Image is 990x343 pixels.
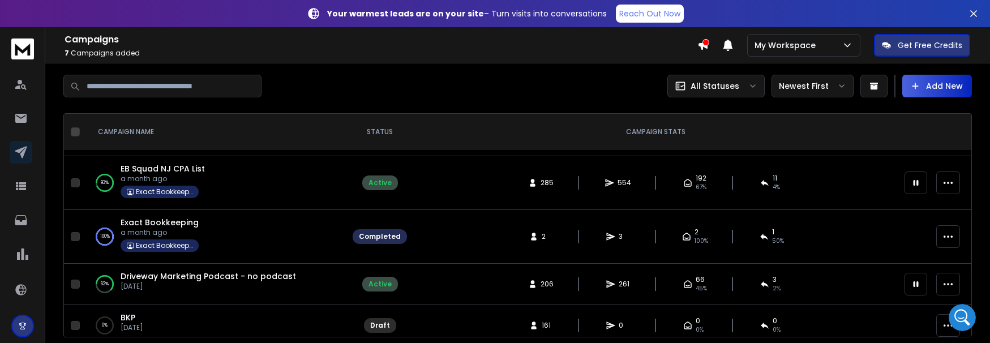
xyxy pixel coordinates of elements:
a: BKP [121,312,135,323]
span: 3 [619,232,630,241]
div: Our usual reply time 🕒 [18,109,177,131]
button: go back [7,5,29,26]
img: Profile image for Box [32,6,50,24]
strong: Your warmest leads are on your site [327,8,484,19]
button: Add New [902,75,972,97]
span: 0 [619,321,630,330]
div: Draft [370,321,390,330]
span: 1 [772,228,774,237]
span: 206 [541,280,554,289]
div: It uses some type utm stuff here's a code for GoHighLevel. <img src=' ' /> [50,165,208,199]
p: 0 % [102,320,108,331]
p: a month ago [121,228,199,237]
a: Driveway Marketing Podcast - no podcast [121,271,296,282]
span: 4 % [773,183,780,192]
p: [DATE] [121,282,296,291]
span: 261 [619,280,630,289]
button: Upload attachment [54,256,63,265]
p: a month ago [121,174,205,183]
div: Active [368,280,392,289]
button: Get Free Credits [874,34,970,57]
button: Home [198,5,219,26]
span: 2 % [773,284,781,293]
div: It uses some type utm stuff here's a code for GoHighLevel. <img src='[URL][DOMAIN_NAME]' /> [41,158,217,205]
div: I just want to have their name in an image. [41,206,217,242]
p: My Workspace [755,40,820,51]
p: 100 % [100,231,110,242]
iframe: Intercom live chat [949,304,976,331]
span: 67 % [696,183,706,192]
span: 50 % [772,237,784,246]
p: 62 % [101,278,109,290]
span: 0 [696,316,700,325]
p: [DATE] [121,323,143,332]
span: 100 % [695,237,708,246]
h1: Box [55,11,71,19]
button: Send a message… [194,251,212,269]
p: All Statuses [691,80,739,92]
span: 0% [773,325,781,335]
span: 2 [542,232,553,241]
b: [PERSON_NAME][EMAIL_ADDRESS][DOMAIN_NAME] [18,82,173,102]
span: 285 [541,178,554,187]
div: Active [368,178,392,187]
div: Box says… [9,52,217,158]
span: 0 [773,316,777,325]
div: Bryan says… [9,206,217,255]
div: You’ll get replies here and in your email: ✉️ [18,59,177,103]
p: Exact Bookkeepers [136,187,192,196]
button: Emoji picker [18,256,27,265]
div: I just want to have their name in an image. [50,213,208,235]
button: Newest First [772,75,854,97]
span: 66 [696,275,705,284]
div: Box • 17m ago [18,140,70,147]
p: Reach Out Now [619,8,680,19]
b: under 15 minutes [28,121,106,130]
span: 2 [695,228,698,237]
div: You’ll get replies here and in your email:✉️[PERSON_NAME][EMAIL_ADDRESS][DOMAIN_NAME]Our usual re... [9,52,186,138]
p: 93 % [101,177,109,188]
p: Get Free Credits [898,40,962,51]
span: 3 [773,275,777,284]
a: Exact Bookkeeping [121,217,199,228]
a: EB Squad NJ CPA List [121,163,205,174]
span: 192 [696,174,706,183]
p: Exact Bookkeepers [136,241,192,250]
th: STATUS [346,114,414,151]
th: CAMPAIGN NAME [84,114,346,151]
div: Completed [359,232,401,241]
textarea: Message… [10,232,217,251]
span: 11 [773,174,777,183]
td: 93%EB Squad NJ CPA Lista month agoExact Bookkeepers [84,156,346,210]
img: logo [11,38,34,59]
div: Bryan says… [9,158,217,207]
button: Gif picker [36,256,45,265]
h1: Campaigns [65,33,697,46]
span: 161 [542,321,553,330]
th: CAMPAIGN STATS [414,114,898,151]
p: Campaigns added [65,49,697,58]
td: 62%Driveway Marketing Podcast - no podcast[DATE] [84,264,346,305]
a: Reach Out Now [616,5,684,23]
td: 100%Exact Bookkeepinga month agoExact Bookkeepers [84,210,346,264]
span: 554 [618,178,631,187]
span: 0% [696,325,704,335]
span: 45 % [696,284,707,293]
p: – Turn visits into conversations [327,8,607,19]
span: 7 [65,48,69,58]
